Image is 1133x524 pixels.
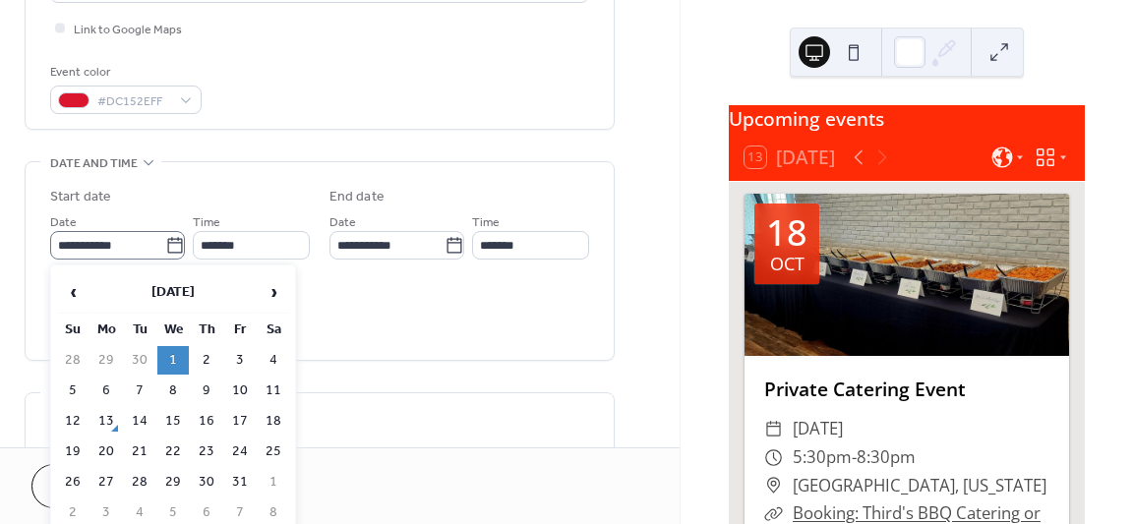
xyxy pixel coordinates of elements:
div: Event color [50,62,198,83]
th: Sa [258,316,289,344]
div: End date [329,187,385,207]
td: 4 [258,346,289,375]
div: Start date [50,187,111,207]
td: 22 [157,437,189,466]
td: 8 [157,377,189,405]
td: 9 [191,377,222,405]
span: ‹ [58,272,88,312]
button: Cancel [31,464,152,508]
div: ​ [764,472,783,500]
td: 31 [224,468,256,496]
td: 16 [191,407,222,436]
td: 28 [124,468,155,496]
div: Upcoming events [729,105,1085,134]
span: Time [472,212,500,233]
th: [DATE] [90,271,256,314]
td: 2 [191,346,222,375]
td: 17 [224,407,256,436]
td: 30 [191,468,222,496]
div: 18 [766,215,807,251]
td: 28 [57,346,89,375]
th: Su [57,316,89,344]
span: [GEOGRAPHIC_DATA], [US_STATE] [793,472,1046,500]
td: 23 [191,437,222,466]
td: 13 [90,407,122,436]
span: Date [329,212,356,233]
div: Oct [770,255,805,272]
div: ​ [764,443,783,472]
td: 27 [90,468,122,496]
td: 30 [124,346,155,375]
th: We [157,316,189,344]
td: 29 [157,468,189,496]
td: 19 [57,437,89,466]
td: 1 [157,346,189,375]
td: 20 [90,437,122,466]
td: 1 [258,468,289,496]
span: › [259,272,288,312]
span: 8:30pm [857,443,916,472]
td: 11 [258,377,289,405]
span: [DATE] [793,415,843,443]
td: 26 [57,468,89,496]
th: Mo [90,316,122,344]
span: Link to Google Maps [74,20,182,40]
div: ​ [764,415,783,443]
span: 5:30pm [793,443,852,472]
td: 24 [224,437,256,466]
td: 25 [258,437,289,466]
span: Date and time [50,153,138,174]
span: - [852,443,857,472]
a: Private Catering Event [764,376,966,402]
span: Time [193,212,220,233]
span: #DC152EFF [97,91,170,112]
td: 10 [224,377,256,405]
td: 3 [224,346,256,375]
th: Fr [224,316,256,344]
th: Tu [124,316,155,344]
td: 5 [57,377,89,405]
span: Date [50,212,77,233]
td: 29 [90,346,122,375]
td: 12 [57,407,89,436]
td: 21 [124,437,155,466]
td: 6 [90,377,122,405]
td: 15 [157,407,189,436]
th: Th [191,316,222,344]
td: 7 [124,377,155,405]
td: 18 [258,407,289,436]
td: 14 [124,407,155,436]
